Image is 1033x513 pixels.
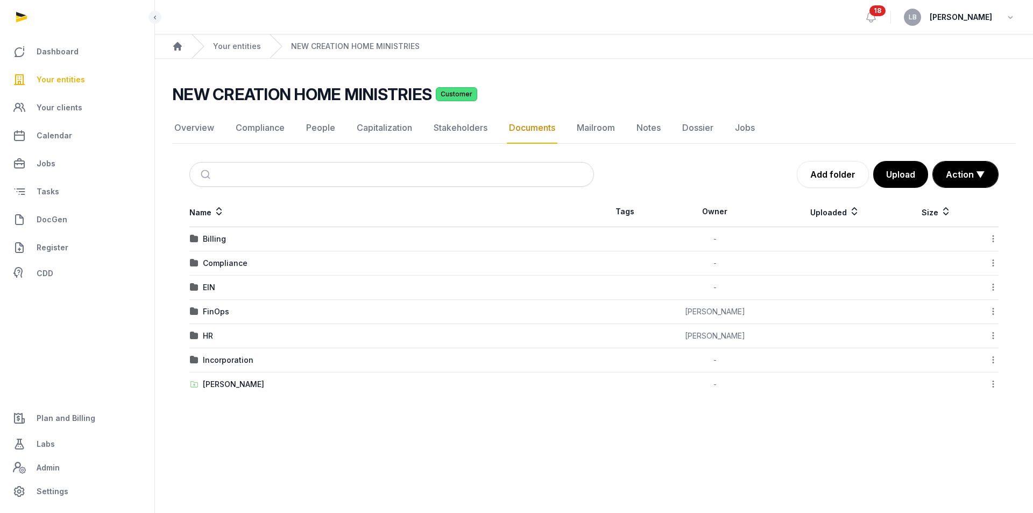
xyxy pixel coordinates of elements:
[575,113,617,144] a: Mailroom
[909,14,917,20] span: LB
[291,41,420,52] a: NEW CREATION HOME MINISTRIES
[304,113,337,144] a: People
[203,379,264,390] div: [PERSON_NAME]
[655,227,774,251] td: -
[203,306,229,317] div: FinOps
[189,196,594,227] th: Name
[190,259,199,268] img: folder.svg
[9,123,146,149] a: Calendar
[213,41,261,52] a: Your entities
[190,380,199,389] img: folder-upload.svg
[37,157,55,170] span: Jobs
[436,87,477,101] span: Customer
[594,196,655,227] th: Tags
[172,113,1016,144] nav: Tabs
[9,479,146,504] a: Settings
[869,5,886,16] span: 18
[37,45,79,58] span: Dashboard
[203,258,247,269] div: Compliance
[930,11,992,24] span: [PERSON_NAME]
[431,113,490,144] a: Stakeholders
[9,431,146,457] a: Labs
[9,207,146,233] a: DocGen
[234,113,287,144] a: Compliance
[9,179,146,205] a: Tasks
[37,241,68,254] span: Register
[355,113,414,144] a: Capitalization
[172,113,216,144] a: Overview
[155,34,1033,59] nav: Breadcrumb
[9,235,146,261] a: Register
[9,67,146,93] a: Your entities
[37,438,55,451] span: Labs
[203,234,226,244] div: Billing
[37,412,95,425] span: Plan and Billing
[37,101,82,114] span: Your clients
[655,196,774,227] th: Owner
[655,348,774,373] td: -
[37,267,53,280] span: CDD
[203,282,215,293] div: EIN
[37,185,59,198] span: Tasks
[37,73,85,86] span: Your entities
[194,163,220,186] button: Submit
[172,85,431,104] h2: NEW CREATION HOME MINISTRIES
[9,405,146,431] a: Plan and Billing
[895,196,978,227] th: Size
[190,356,199,364] img: folder.svg
[203,355,253,366] div: Incorporation
[873,161,928,188] button: Upload
[774,196,895,227] th: Uploaded
[190,283,199,292] img: folder.svg
[9,151,146,177] a: Jobs
[9,457,146,479] a: Admin
[655,373,774,397] td: -
[37,129,72,142] span: Calendar
[655,300,774,324] td: [PERSON_NAME]
[655,251,774,276] td: -
[507,113,557,144] a: Documents
[37,213,67,226] span: DocGen
[797,161,869,188] a: Add folder
[203,331,213,341] div: HR
[655,276,774,300] td: -
[933,161,998,187] button: Action ▼
[904,9,921,26] button: LB
[37,461,60,474] span: Admin
[634,113,663,144] a: Notes
[9,263,146,284] a: CDD
[9,39,146,65] a: Dashboard
[190,235,199,243] img: folder.svg
[190,332,199,340] img: folder.svg
[190,307,199,316] img: folder.svg
[655,324,774,348] td: [PERSON_NAME]
[680,113,716,144] a: Dossier
[9,95,146,121] a: Your clients
[37,485,68,498] span: Settings
[733,113,757,144] a: Jobs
